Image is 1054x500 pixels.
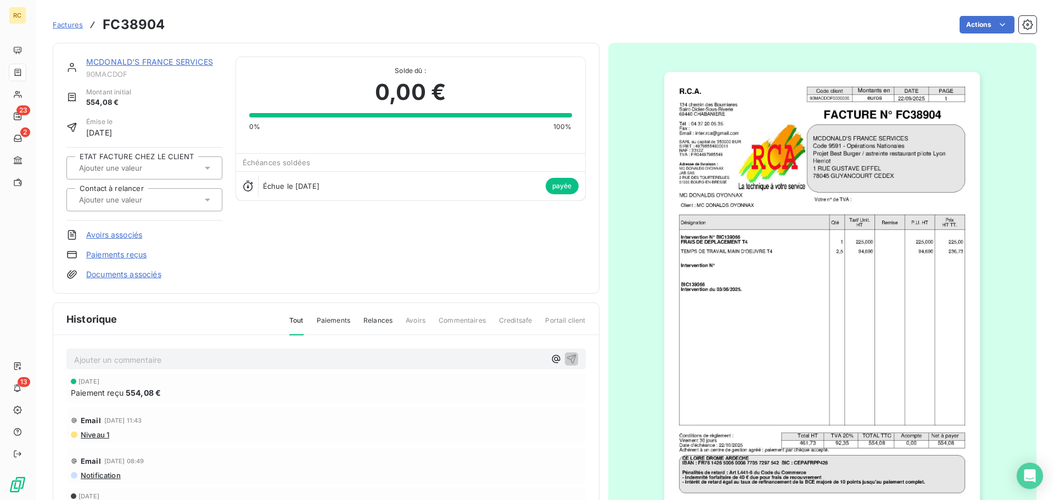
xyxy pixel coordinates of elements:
span: Émise le [86,117,113,127]
span: 554,08 € [86,97,131,108]
span: [DATE] [79,378,99,385]
span: Relances [363,316,393,334]
span: Email [81,457,101,465]
a: Paiements reçus [86,249,147,260]
div: RC [9,7,26,24]
span: [DATE] 11:43 [104,417,142,424]
input: Ajouter une valeur [78,163,188,173]
span: Historique [66,312,117,327]
span: [DATE] [79,493,99,499]
span: 0% [249,122,260,132]
input: Ajouter une valeur [78,195,188,205]
a: Documents associés [86,269,161,280]
span: Portail client [545,316,585,334]
span: 554,08 € [126,387,161,398]
span: Paiements [317,316,350,334]
span: 100% [553,122,572,132]
span: 90MACDOF [86,70,222,78]
h3: FC38904 [103,15,165,35]
span: 13 [18,377,30,387]
span: Factures [53,20,83,29]
span: 23 [16,105,30,115]
span: Solde dû : [249,66,572,76]
span: Montant initial [86,87,131,97]
div: Open Intercom Messenger [1017,463,1043,489]
a: MCDONALD'S FRANCE SERVICES [86,57,213,66]
span: Tout [289,316,304,335]
span: Échéances soldées [243,158,311,167]
span: Creditsafe [499,316,532,334]
a: Factures [53,19,83,30]
span: Niveau 1 [80,430,109,439]
span: Avoirs [406,316,425,334]
span: Notification [80,471,121,480]
span: Email [81,416,101,425]
span: Échue le [DATE] [263,182,319,190]
span: 0,00 € [375,76,446,109]
img: Logo LeanPay [9,476,26,493]
span: Paiement reçu [71,387,124,398]
span: [DATE] 08:49 [104,458,144,464]
span: [DATE] [86,127,113,138]
span: Commentaires [439,316,486,334]
span: payée [546,178,579,194]
span: 2 [20,127,30,137]
a: Avoirs associés [86,229,142,240]
button: Actions [960,16,1014,33]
